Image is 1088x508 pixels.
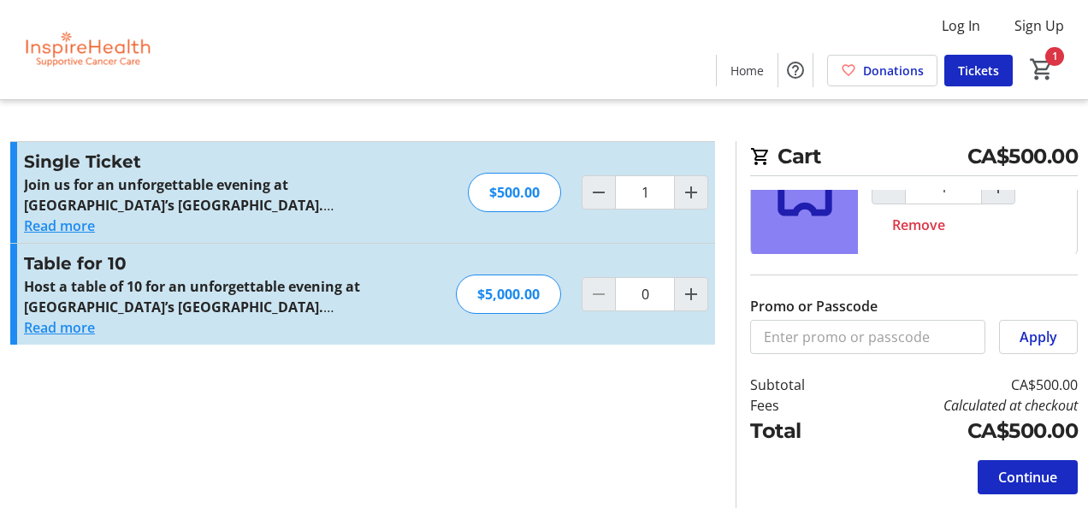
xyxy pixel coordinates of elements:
button: Remove [872,208,966,242]
button: Help [778,53,813,87]
h3: Single Ticket [24,149,398,174]
span: Apply [1020,327,1057,347]
input: Table for 10 Quantity [615,277,675,311]
td: CA$500.00 [845,375,1078,395]
button: Increment by one [675,278,707,310]
strong: Join us for an unforgettable evening at [GEOGRAPHIC_DATA]’s [GEOGRAPHIC_DATA]. [24,175,334,215]
span: CA$500.00 [967,141,1079,172]
button: Increment by one [675,176,707,209]
span: Sign Up [1014,15,1064,36]
input: Enter promo or passcode [750,320,985,354]
h3: Table for 10 [24,251,398,276]
a: Tickets [944,55,1013,86]
button: Apply [999,320,1078,354]
td: Fees [750,395,845,416]
button: Log In [928,12,994,39]
button: Read more [24,317,95,338]
div: $500.00 [468,173,561,212]
a: Donations [827,55,937,86]
strong: Host a table of 10 for an unforgettable evening at [GEOGRAPHIC_DATA]’s [GEOGRAPHIC_DATA]. [24,277,360,316]
h2: Cart [750,141,1078,176]
a: Home [717,55,778,86]
span: Donations [863,62,924,80]
span: Continue [998,467,1057,487]
img: InspireHealth Supportive Cancer Care's Logo [10,7,163,92]
input: Single Ticket Quantity [615,175,675,210]
span: Home [730,62,764,80]
span: Remove [892,215,945,235]
td: Calculated at checkout [845,395,1078,416]
button: Decrement by one [582,176,615,209]
button: Cart [1026,54,1057,85]
span: Tickets [958,62,999,80]
span: Log In [942,15,980,36]
button: Read more [24,216,95,236]
td: Subtotal [750,375,845,395]
div: $5,000.00 [456,275,561,314]
button: Continue [978,460,1078,494]
td: CA$500.00 [845,416,1078,446]
label: Promo or Passcode [750,296,878,316]
td: Total [750,416,845,446]
button: Sign Up [1001,12,1078,39]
